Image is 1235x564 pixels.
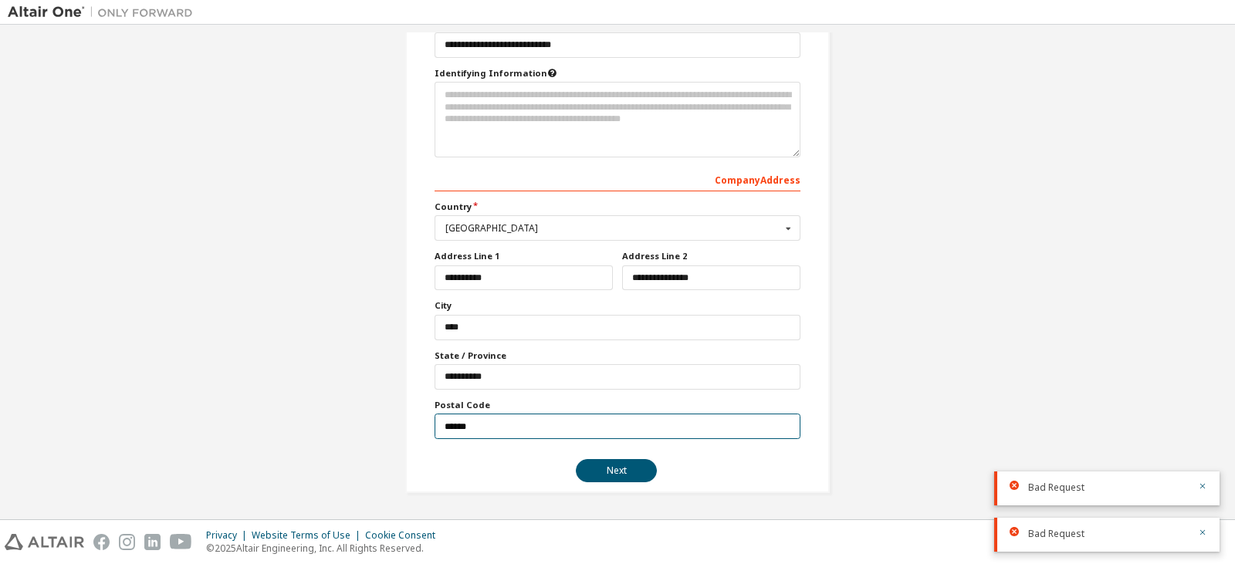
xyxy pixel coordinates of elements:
[622,250,800,262] label: Address Line 2
[5,534,84,550] img: altair_logo.svg
[93,534,110,550] img: facebook.svg
[144,534,161,550] img: linkedin.svg
[576,459,657,482] button: Next
[170,534,192,550] img: youtube.svg
[1028,481,1084,494] span: Bad Request
[1028,528,1084,540] span: Bad Request
[435,167,800,191] div: Company Address
[445,224,781,233] div: [GEOGRAPHIC_DATA]
[206,542,445,555] p: © 2025 Altair Engineering, Inc. All Rights Reserved.
[365,529,445,542] div: Cookie Consent
[435,399,800,411] label: Postal Code
[435,350,800,362] label: State / Province
[435,201,800,213] label: Country
[435,299,800,312] label: City
[435,67,800,79] label: Please provide any information that will help our support team identify your company. Email and n...
[206,529,252,542] div: Privacy
[119,534,135,550] img: instagram.svg
[8,5,201,20] img: Altair One
[252,529,365,542] div: Website Terms of Use
[435,250,613,262] label: Address Line 1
